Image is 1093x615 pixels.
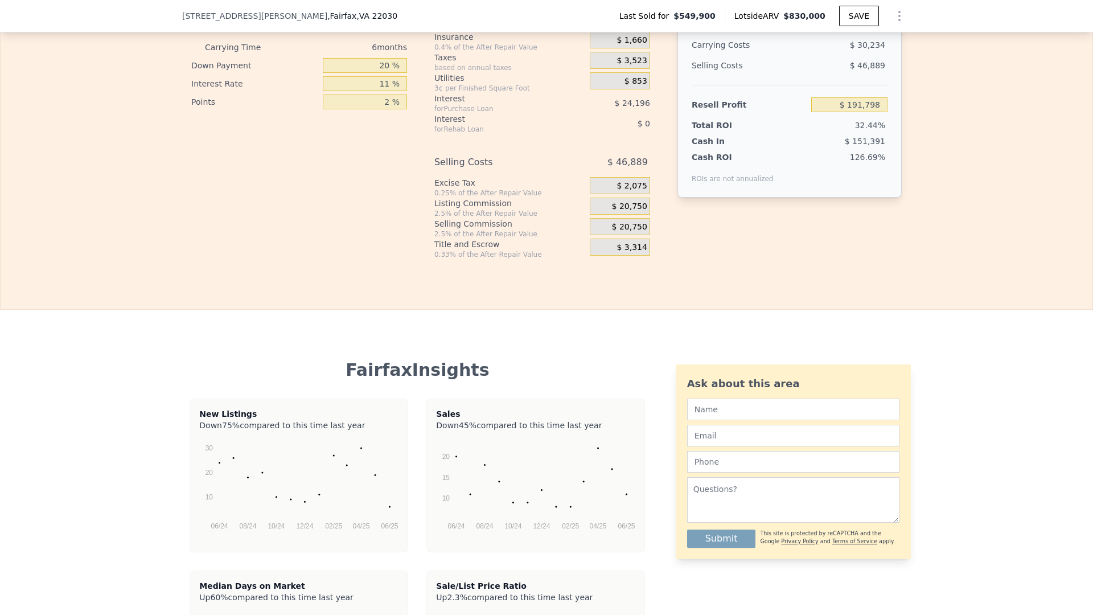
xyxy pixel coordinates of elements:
[436,420,635,427] div: Down compared to this time last year
[381,522,398,530] text: 06/25
[692,151,774,163] div: Cash ROI
[850,153,885,162] span: 126.69%
[692,95,807,115] div: Resell Profit
[850,61,885,70] span: $ 46,889
[191,93,318,111] div: Points
[781,538,818,544] a: Privacy Policy
[222,421,240,430] span: 75%
[199,420,398,427] div: Down compared to this time last year
[687,451,899,473] input: Phone
[240,522,257,530] text: 08/24
[562,522,580,530] text: 02/25
[760,530,899,546] div: This site is protected by reCAPTCHA and the Google and apply.
[505,522,522,530] text: 10/24
[638,119,650,128] span: $ 0
[617,181,647,191] span: $ 2,075
[210,593,228,602] span: 60%
[459,421,476,430] span: 45%
[533,522,550,530] text: 12/24
[436,580,635,592] div: Sale/List Price Ratio
[617,56,647,66] span: $ 3,523
[434,229,585,239] div: 2.5% of the After Repair Value
[783,11,825,20] span: $830,000
[191,360,644,380] div: Fairfax Insights
[888,5,911,27] button: Show Options
[692,136,763,147] div: Cash In
[607,152,648,173] span: $ 46,889
[434,52,585,63] div: Taxes
[845,137,885,146] span: $ 151,391
[692,35,763,55] div: Carrying Costs
[734,10,783,22] span: Lotside ARV
[442,474,450,482] text: 15
[205,38,279,56] div: Carrying Time
[624,76,647,87] span: $ 853
[476,522,494,530] text: 08/24
[434,63,585,72] div: based on annual taxes
[612,202,647,212] span: $ 20,750
[283,38,407,56] div: 6 months
[191,56,318,75] div: Down Payment
[617,35,647,46] span: $ 1,660
[434,218,585,229] div: Selling Commission
[199,592,398,598] div: Up compared to this time last year
[434,84,585,93] div: 3¢ per Finished Square Foot
[434,209,585,218] div: 2.5% of the After Repair Value
[687,530,756,548] button: Submit
[687,376,899,392] div: Ask about this area
[687,425,899,446] input: Email
[206,444,213,452] text: 30
[436,592,635,598] div: Up compared to this time last year
[206,493,213,501] text: 10
[206,469,213,477] text: 20
[692,120,763,131] div: Total ROI
[327,10,397,22] span: , Fairfax
[673,10,716,22] span: $549,900
[199,433,398,547] svg: A chart.
[434,177,585,188] div: Excise Tax
[617,243,647,253] span: $ 3,314
[211,522,228,530] text: 06/24
[434,93,561,104] div: Interest
[615,99,650,108] span: $ 24,196
[436,433,635,547] svg: A chart.
[199,408,398,420] div: New Listings
[687,399,899,420] input: Name
[434,31,585,43] div: Insurance
[353,522,370,530] text: 04/25
[839,6,879,26] button: SAVE
[448,522,465,530] text: 06/24
[434,43,585,52] div: 0.4% of the After Repair Value
[692,163,774,183] div: ROIs are not annualized
[442,494,450,502] text: 10
[436,408,635,420] div: Sales
[434,239,585,250] div: Title and Escrow
[434,198,585,209] div: Listing Commission
[850,40,885,50] span: $ 30,234
[442,453,450,461] text: 20
[434,72,585,84] div: Utilities
[199,580,398,592] div: Median Days on Market
[447,593,467,602] span: 2.3%
[434,104,561,113] div: for Purchase Loan
[434,188,585,198] div: 0.25% of the After Repair Value
[326,522,343,530] text: 02/25
[297,522,314,530] text: 12/24
[268,522,285,530] text: 10/24
[832,538,877,544] a: Terms of Service
[434,250,585,259] div: 0.33% of the After Repair Value
[356,11,397,20] span: , VA 22030
[619,10,674,22] span: Last Sold for
[434,113,561,125] div: Interest
[434,152,561,173] div: Selling Costs
[612,222,647,232] span: $ 20,750
[191,75,318,93] div: Interest Rate
[590,522,607,530] text: 04/25
[182,10,327,22] span: [STREET_ADDRESS][PERSON_NAME]
[434,125,561,134] div: for Rehab Loan
[855,121,885,130] span: 32.44%
[618,522,635,530] text: 06/25
[692,55,807,76] div: Selling Costs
